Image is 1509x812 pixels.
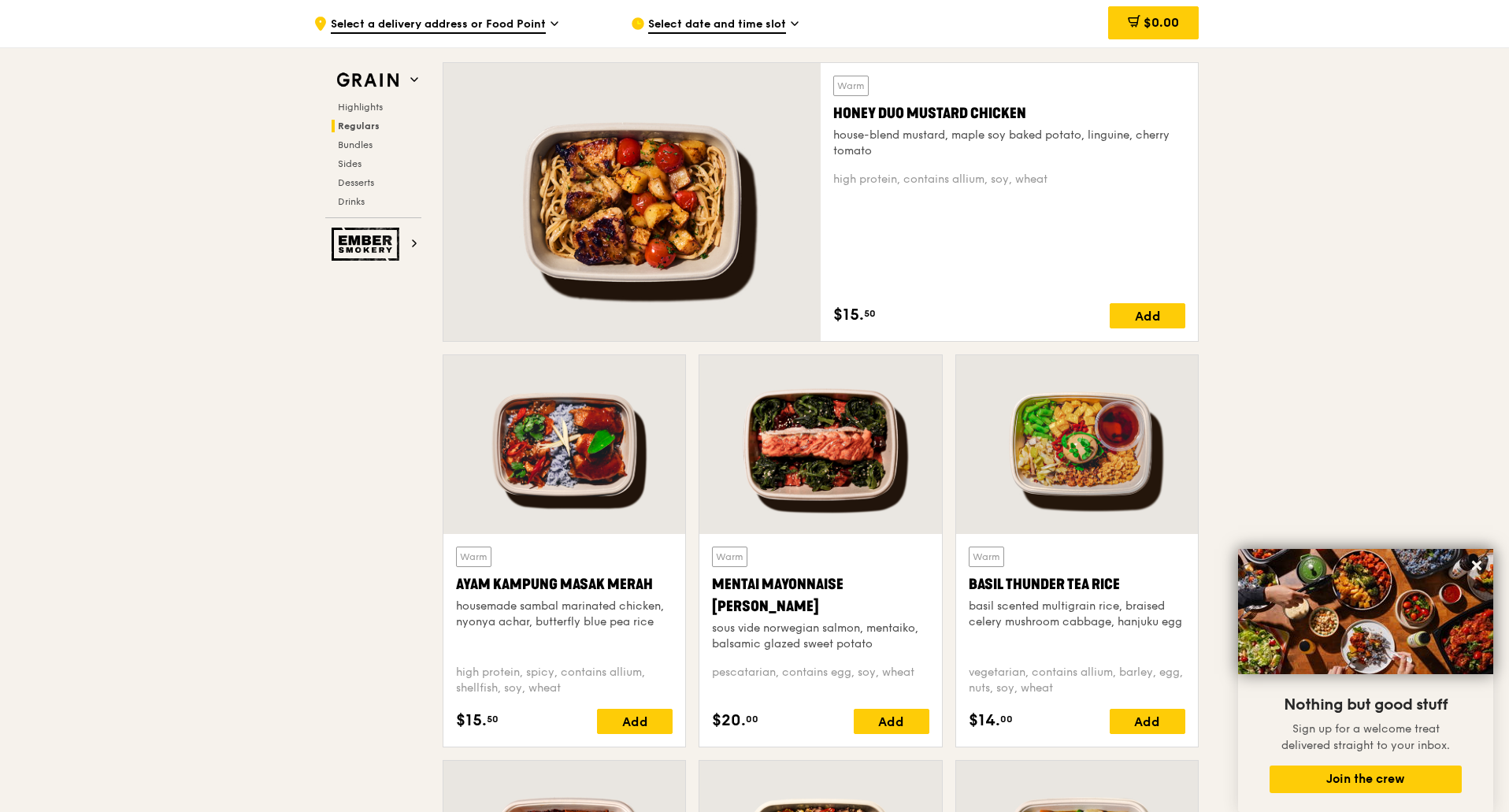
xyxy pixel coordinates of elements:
[1464,553,1489,578] button: Close
[1238,549,1493,674] img: DSC07876-Edit02-Large.jpeg
[712,573,929,617] div: Mentai Mayonnaise [PERSON_NAME]
[338,177,374,188] span: Desserts
[969,709,1000,732] span: $14.
[338,139,373,150] span: Bundles
[833,303,864,327] span: $15.
[712,621,929,652] div: sous vide norwegian salmon, mentaiko, balsamic glazed sweet potato
[456,547,491,567] div: Warm
[969,547,1004,567] div: Warm
[969,665,1185,696] div: vegetarian, contains allium, barley, egg, nuts, soy, wheat
[712,547,747,567] div: Warm
[1000,713,1013,725] span: 00
[854,709,929,734] div: Add
[456,665,673,696] div: high protein, spicy, contains allium, shellfish, soy, wheat
[1144,15,1179,30] span: $0.00
[712,665,929,696] div: pescatarian, contains egg, soy, wheat
[456,599,673,630] div: housemade sambal marinated chicken, nyonya achar, butterfly blue pea rice
[969,599,1185,630] div: basil scented multigrain rice, braised celery mushroom cabbage, hanjuku egg
[746,713,758,725] span: 00
[456,709,487,732] span: $15.
[1284,695,1448,714] span: Nothing but good stuff
[338,196,365,207] span: Drinks
[712,709,746,732] span: $20.
[331,17,546,34] span: Select a delivery address or Food Point
[338,158,361,169] span: Sides
[332,66,404,95] img: Grain web logo
[338,102,383,113] span: Highlights
[833,128,1185,159] div: house-blend mustard, maple soy baked potato, linguine, cherry tomato
[1110,709,1185,734] div: Add
[1281,722,1450,752] span: Sign up for a welcome treat delivered straight to your inbox.
[833,102,1185,124] div: Honey Duo Mustard Chicken
[1270,766,1462,793] button: Join the crew
[833,76,869,96] div: Warm
[338,121,380,132] span: Regulars
[487,713,499,725] span: 50
[597,709,673,734] div: Add
[833,172,1185,187] div: high protein, contains allium, soy, wheat
[648,17,786,34] span: Select date and time slot
[864,307,876,320] span: 50
[456,573,673,595] div: Ayam Kampung Masak Merah
[332,228,404,261] img: Ember Smokery web logo
[969,573,1185,595] div: Basil Thunder Tea Rice
[1110,303,1185,328] div: Add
